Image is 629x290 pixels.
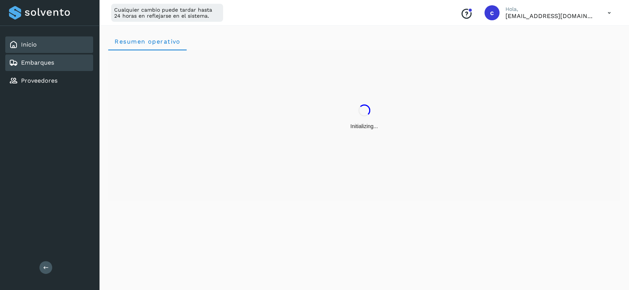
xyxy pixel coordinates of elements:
a: Embarques [21,59,54,66]
div: Proveedores [5,72,93,89]
div: Inicio [5,36,93,53]
a: Proveedores [21,77,57,84]
a: Inicio [21,41,37,48]
span: Resumen operativo [114,38,181,45]
div: Embarques [5,54,93,71]
div: Cualquier cambio puede tardar hasta 24 horas en reflejarse en el sistema. [111,4,223,22]
p: cavila@niagarawater.com [505,12,596,20]
p: Hola, [505,6,596,12]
